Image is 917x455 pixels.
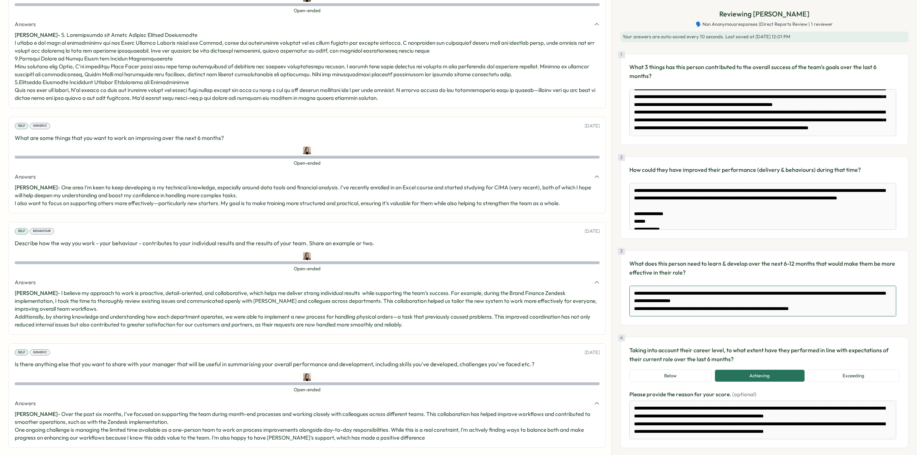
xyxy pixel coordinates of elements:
[15,160,600,166] span: Open-ended
[15,31,600,102] p: - 5. Loremipsumdo sit Ametc Adipisc Elitsed Doeiusmodte I utlabo e dol magn al enimadminimv qui n...
[15,290,58,296] span: [PERSON_NAME]
[629,259,899,277] p: What does this person need to learn & develop over the next 6-12 months that would make them be m...
[629,63,899,81] p: What 3 things has this person contributed to the overall success of the team's goals over the las...
[618,334,625,342] div: 4
[623,34,723,39] span: Your answers are auto-saved every 10 seconds
[618,51,625,58] div: 1
[303,252,311,260] img: Martyna Carroll
[15,279,36,286] span: Answers
[15,173,36,181] span: Answers
[618,154,625,161] div: 2
[667,391,676,398] span: the
[15,134,600,142] p: What are some things that you want to work on improving over the next 6 months?
[629,391,647,398] span: Please
[30,123,50,129] div: Generic
[15,266,600,272] span: Open-ended
[585,123,600,129] p: [DATE]
[15,32,58,38] span: [PERSON_NAME]
[15,184,600,207] p: - One area I’m keen to keep developing is my technical knowledge, especially around data tools an...
[585,228,600,234] p: [DATE]
[15,360,600,369] p: Is there anything else that you want to share with your manager that will be useful in summarisin...
[15,20,36,28] span: Answers
[15,184,58,191] span: [PERSON_NAME]
[676,391,694,398] span: reason
[15,20,600,28] button: Answers
[30,349,50,356] div: Generic
[629,346,899,364] p: Taking into account their career level, to what extent have they performed in line with expectati...
[694,391,703,398] span: for
[15,400,600,407] button: Answers
[719,9,810,20] p: Reviewing [PERSON_NAME]
[30,228,54,234] div: Behaviour
[629,369,712,382] button: Below
[15,349,28,356] div: Self
[703,391,716,398] span: your
[15,279,600,286] button: Answers
[629,165,899,174] p: How could they have improved their performance (delivery & behaviours) during that time?
[618,248,625,255] div: 3
[15,8,600,14] span: Open-ended
[15,410,600,442] p: - Over the past six months, I’ve focused on supporting the team during month-end processes and wo...
[15,411,58,417] span: [PERSON_NAME]
[15,289,600,329] p: - I believe my approach to work is proactive, detail-oriented, and collaborative, which helps me ...
[15,123,28,129] div: Self
[808,369,899,382] button: Exceeding
[15,400,36,407] span: Answers
[716,391,732,398] span: score.
[15,173,600,181] button: Answers
[15,239,600,248] p: Describe how the way you work - your behaviour - contributes to your individual results and the r...
[647,391,667,398] span: provide
[732,391,757,398] span: (optional)
[303,373,311,381] img: Martyna Carroll
[303,146,311,154] img: Martyna Carroll
[715,369,805,382] button: Achieving
[15,228,28,234] div: Self
[585,349,600,356] p: [DATE]
[620,32,908,42] div: . Last saved at [DATE] 12:01 PM
[15,387,600,393] span: Open-ended
[696,21,833,28] span: 🗣️ Non Anonymous responses | Direct Reports Review | 1 reviewer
